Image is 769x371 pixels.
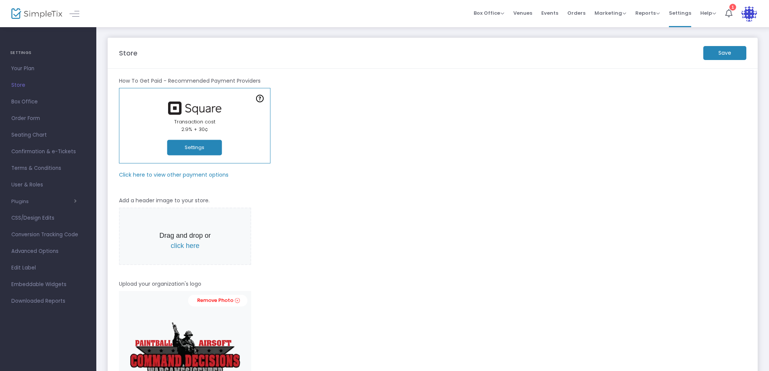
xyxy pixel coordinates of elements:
span: Edit Label [11,263,85,273]
span: Marketing [595,9,626,17]
img: square.png [164,102,225,115]
span: Embeddable Widgets [11,280,85,289]
span: Confirmation & e-Tickets [11,147,85,157]
span: Order Form [11,114,85,123]
span: Events [541,3,558,23]
span: Downloaded Reports [11,296,85,306]
m-button: Save [703,46,746,60]
h4: SETTINGS [10,45,86,60]
span: Store [11,80,85,90]
span: Box Office [11,97,85,107]
span: Seating Chart [11,130,85,140]
span: User & Roles [11,180,85,190]
span: Settings [669,3,691,23]
span: Help [700,9,716,17]
m-panel-subtitle: Upload your organization's logo [119,280,201,288]
button: Settings [167,140,222,155]
m-panel-title: Store [119,48,137,58]
a: Remove Photo [188,295,247,306]
span: Terms & Conditions [11,163,85,173]
span: Box Office [474,9,504,17]
m-panel-subtitle: Add a header image to your store. [119,197,210,205]
span: Your Plan [11,64,85,74]
span: Reports [635,9,660,17]
img: question-mark [256,95,264,102]
m-panel-subtitle: How To Get Paid - Recommended Payment Providers [119,77,261,85]
span: Orders [567,3,585,23]
div: 1 [729,4,736,11]
span: Venues [513,3,532,23]
m-panel-subtitle: Click here to view other payment options [119,171,229,179]
button: Plugins [11,199,77,205]
p: Drag and drop or [154,231,216,251]
span: click here [171,242,199,249]
span: Conversion Tracking Code [11,230,85,240]
span: Advanced Options [11,246,85,256]
span: Transaction cost [174,118,215,125]
span: CSS/Design Edits [11,213,85,223]
span: 2.9% + 30¢ [181,126,208,133]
